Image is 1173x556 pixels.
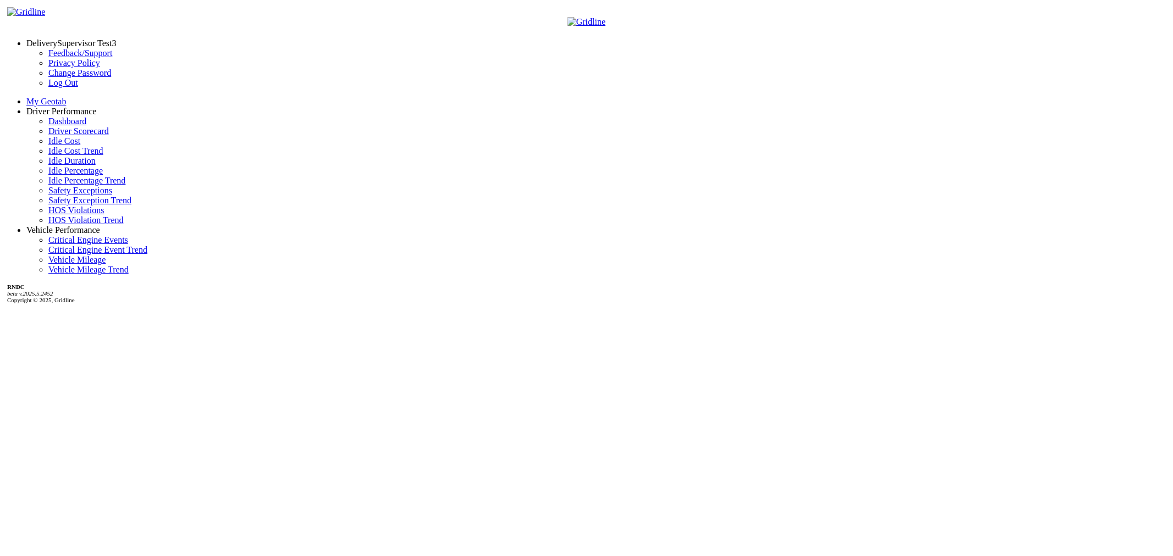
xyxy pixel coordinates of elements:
[7,290,53,297] i: beta v.2025.5.2452
[7,7,45,17] img: Gridline
[48,255,106,264] a: Vehicle Mileage
[48,116,86,126] a: Dashboard
[26,107,97,116] a: Driver Performance
[48,48,112,58] a: Feedback/Support
[48,68,111,77] a: Change Password
[48,235,128,244] a: Critical Engine Events
[7,283,1169,303] div: Copyright © 2025, Gridline
[7,283,25,290] b: RNDC
[568,17,605,27] img: Gridline
[48,176,125,185] a: Idle Percentage Trend
[48,265,129,274] a: Vehicle Mileage Trend
[48,156,96,165] a: Idle Duration
[26,225,100,235] a: Vehicle Performance
[48,78,78,87] a: Log Out
[26,38,116,48] a: DeliverySupervisor Test3
[48,196,131,205] a: Safety Exception Trend
[26,97,66,106] a: My Geotab
[48,146,103,155] a: Idle Cost Trend
[48,166,103,175] a: Idle Percentage
[48,245,147,254] a: Critical Engine Event Trend
[48,136,80,146] a: Idle Cost
[48,215,124,225] a: HOS Violation Trend
[48,186,112,195] a: Safety Exceptions
[48,205,104,215] a: HOS Violations
[48,58,100,68] a: Privacy Policy
[48,126,109,136] a: Driver Scorecard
